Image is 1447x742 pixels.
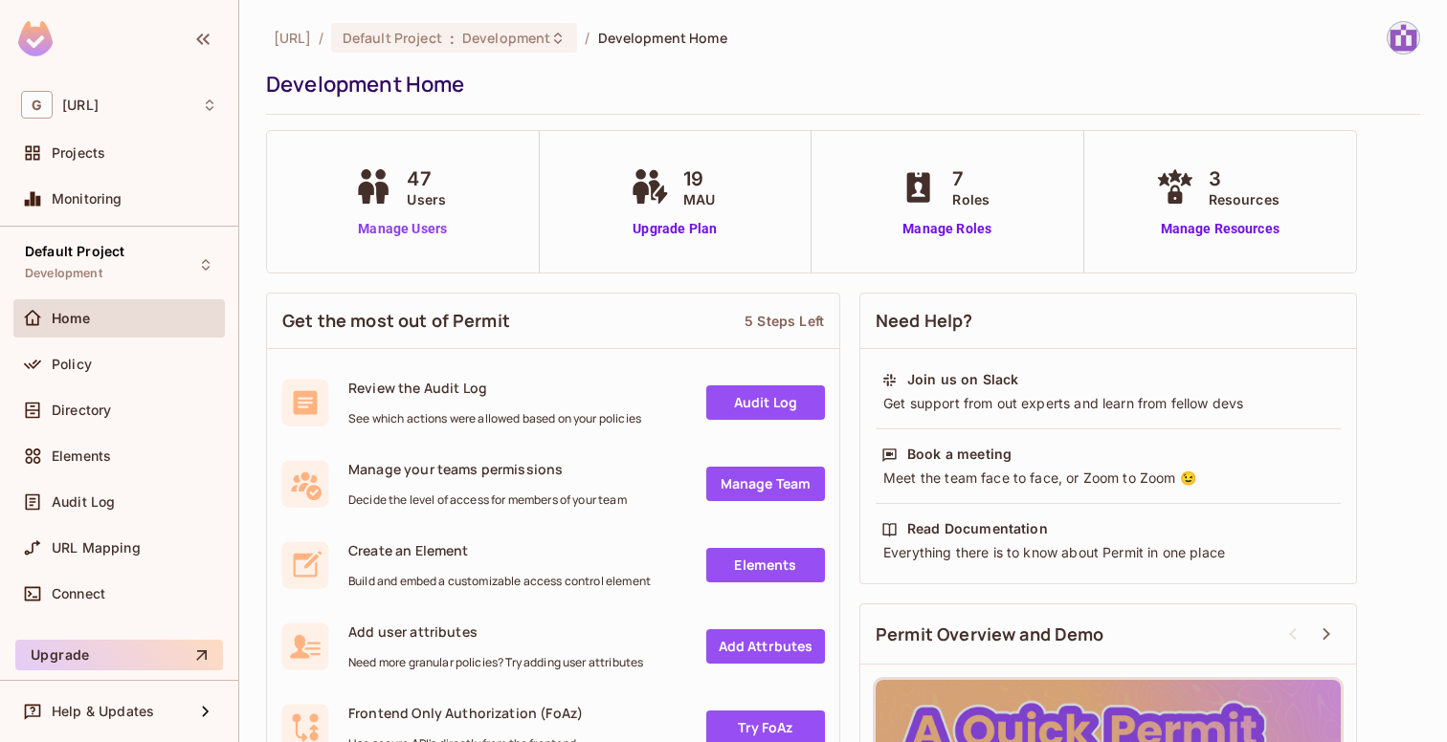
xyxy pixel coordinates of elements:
div: Book a meeting [907,445,1012,464]
span: Build and embed a customizable access control element [348,574,651,589]
span: : [449,31,456,46]
span: Default Project [25,244,124,259]
span: Audit Log [52,494,115,510]
div: Meet the team face to face, or Zoom to Zoom 😉 [881,469,1335,488]
span: Directory [52,403,111,418]
span: MAU [683,189,715,209]
span: G [21,91,53,119]
span: 19 [683,164,715,193]
span: Help & Updates [52,704,154,719]
span: Add user attributes [348,622,643,641]
img: SReyMgAAAABJRU5ErkJggg== [18,21,53,56]
span: Decide the level of access for members of your team [348,492,627,508]
a: Manage Users [349,219,456,239]
a: Elements [706,548,825,582]
div: 5 Steps Left [745,312,824,330]
button: Upgrade [15,640,223,670]
a: Upgrade Plan [626,219,724,239]
div: Read Documentation [907,519,1048,538]
span: Development [462,29,550,47]
span: the active workspace [274,29,311,47]
span: URL Mapping [52,540,141,556]
a: Manage Roles [895,219,999,239]
span: Permit Overview and Demo [876,622,1104,646]
span: Get the most out of Permit [282,309,510,333]
span: Users [407,189,446,209]
span: Projects [52,145,105,161]
img: santhosh@genworx.ai [1388,22,1419,54]
span: Development Home [598,29,727,47]
span: Development [25,266,102,281]
span: Connect [52,586,105,601]
a: Manage Team [706,467,825,501]
span: See which actions were allowed based on your policies [348,411,641,426]
div: Development Home [266,70,1411,98]
span: Default Project [343,29,442,47]
a: Add Attrbutes [706,629,825,664]
div: Everything there is to know about Permit in one place [881,543,1335,562]
span: Create an Element [348,541,651,559]
span: Monitoring [52,191,122,207]
li: / [319,29,323,47]
span: Need more granular policies? Try adding user attributes [348,655,643,670]
li: / [585,29,590,47]
span: Roles [952,189,990,209]
span: Elements [52,448,111,464]
div: Get support from out experts and learn from fellow devs [881,394,1335,413]
span: Home [52,311,91,326]
span: Need Help? [876,309,973,333]
span: Workspace: genworx.ai [62,98,99,113]
span: 47 [407,164,446,193]
span: Resources [1209,189,1280,209]
span: Frontend Only Authorization (FoAz) [348,704,583,722]
span: 7 [952,164,990,193]
a: Audit Log [706,385,825,420]
span: Policy [52,357,92,372]
div: Join us on Slack [907,370,1018,389]
span: 3 [1209,164,1280,193]
span: Manage your teams permissions [348,460,627,478]
span: Review the Audit Log [348,379,641,397]
a: Manage Resources [1151,219,1289,239]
